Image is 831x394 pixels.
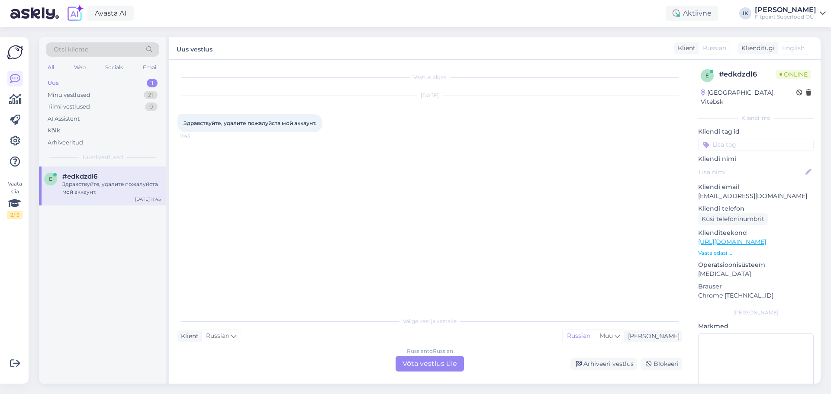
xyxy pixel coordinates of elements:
[570,358,637,370] div: Arhiveeri vestlus
[599,332,613,340] span: Muu
[641,358,682,370] div: Blokeeri
[62,173,97,180] span: #edkdzdl6
[755,6,826,20] a: [PERSON_NAME]Fitpoint Superfood OÜ
[719,69,776,80] div: # edkdzdl6
[625,332,680,341] div: [PERSON_NAME]
[698,249,814,257] p: Vaata edasi ...
[698,269,814,279] p: [MEDICAL_DATA]
[177,42,213,54] label: Uus vestlus
[48,138,83,147] div: Arhiveeritud
[48,126,60,135] div: Kõik
[698,291,814,300] p: Chrome [TECHNICAL_ID]
[698,322,814,331] p: Märkmed
[7,211,23,219] div: 2 / 3
[48,115,80,123] div: AI Assistent
[738,44,775,53] div: Klienditugi
[62,180,161,196] div: Здравствуйте, удалите пожалуйста мой аккаунт.
[145,103,158,111] div: 0
[49,176,52,182] span: e
[141,62,159,73] div: Email
[7,44,23,61] img: Askly Logo
[180,133,213,139] span: 11:45
[46,62,56,73] div: All
[177,332,199,341] div: Klient
[698,228,814,237] p: Klienditeekond
[48,103,90,111] div: Tiimi vestlused
[701,88,796,106] div: [GEOGRAPHIC_DATA], Vitebsk
[698,192,814,201] p: [EMAIL_ADDRESS][DOMAIN_NAME]
[698,154,814,163] p: Kliendi nimi
[703,44,726,53] span: Russian
[563,330,595,343] div: Russian
[698,204,814,213] p: Kliendi telefon
[705,72,709,79] span: e
[739,7,751,19] div: IK
[698,260,814,269] p: Operatsioonisüsteem
[782,44,805,53] span: English
[698,213,768,225] div: Küsi telefoninumbrit
[407,347,453,355] div: Russian to Russian
[776,70,811,79] span: Online
[147,79,158,87] div: 1
[698,183,814,192] p: Kliendi email
[7,180,23,219] div: Vaata siia
[144,91,158,99] div: 21
[674,44,696,53] div: Klient
[698,127,814,136] p: Kliendi tag'id
[177,74,682,81] div: Vestlus algas
[87,6,134,21] a: Avasta AI
[177,317,682,325] div: Valige keel ja vastake
[698,309,814,317] div: [PERSON_NAME]
[135,196,161,202] div: [DATE] 11:45
[206,331,229,341] span: Russian
[177,92,682,99] div: [DATE]
[699,167,804,177] input: Lisa nimi
[48,91,90,99] div: Minu vestlused
[48,79,59,87] div: Uus
[103,62,125,73] div: Socials
[83,154,123,161] span: Uued vestlused
[698,114,814,122] div: Kliendi info
[396,356,464,372] div: Võta vestlus üle
[72,62,87,73] div: Web
[755,6,816,13] div: [PERSON_NAME]
[698,282,814,291] p: Brauser
[54,45,88,54] span: Otsi kliente
[66,4,84,22] img: explore-ai
[755,13,816,20] div: Fitpoint Superfood OÜ
[698,138,814,151] input: Lisa tag
[698,238,766,246] a: [URL][DOMAIN_NAME]
[666,6,718,21] div: Aktiivne
[184,120,316,126] span: Здравствуйте, удалите пожалуйста мой аккаунт.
